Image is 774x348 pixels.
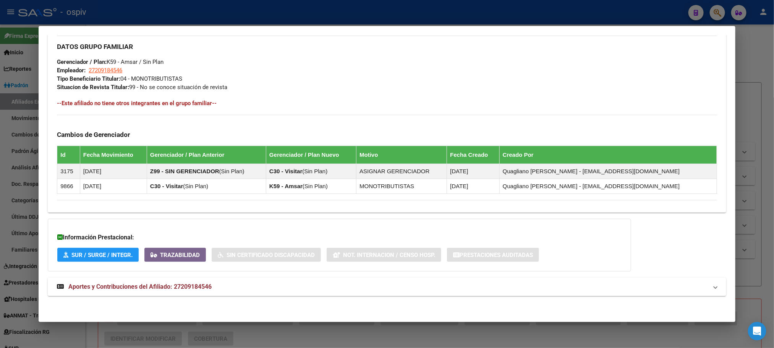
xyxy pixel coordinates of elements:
td: [DATE] [447,179,500,194]
td: 3175 [57,164,80,179]
span: Sin Plan [185,183,206,189]
td: [DATE] [447,164,500,179]
th: Fecha Creado [447,146,500,164]
td: Quagliano [PERSON_NAME] - [EMAIL_ADDRESS][DOMAIN_NAME] [499,179,717,194]
h4: --Este afiliado no tiene otros integrantes en el grupo familiar-- [57,99,717,107]
button: Sin Certificado Discapacidad [212,248,321,262]
td: ( ) [266,164,356,179]
td: Quagliano [PERSON_NAME] - [EMAIL_ADDRESS][DOMAIN_NAME] [499,164,717,179]
h3: Información Prestacional: [57,233,622,242]
td: ( ) [266,179,356,194]
th: Gerenciador / Plan Nuevo [266,146,356,164]
button: Trazabilidad [144,248,206,262]
span: Trazabilidad [160,252,200,259]
th: Id [57,146,80,164]
mat-expansion-panel-header: Aportes y Contribuciones del Afiliado: 27209184546 [48,278,726,296]
td: 9866 [57,179,80,194]
span: Prestaciones Auditadas [460,252,533,259]
button: Not. Internacion / Censo Hosp. [327,248,441,262]
span: Not. Internacion / Censo Hosp. [343,252,435,259]
span: Sin Plan [304,168,325,174]
strong: Z99 - SIN GERENCIADOR [150,168,219,174]
strong: Tipo Beneficiario Titular: [57,75,120,82]
strong: Empleador: [57,67,86,74]
strong: K59 - Amsar [269,183,303,189]
h3: Cambios de Gerenciador [57,130,717,139]
span: 99 - No se conoce situación de revista [57,84,227,91]
strong: Gerenciador / Plan: [57,59,107,65]
span: 27209184546 [89,67,122,74]
td: ( ) [147,164,266,179]
td: [DATE] [80,164,147,179]
span: Sin Plan [304,183,326,189]
div: Open Intercom Messenger [748,322,766,340]
span: SUR / SURGE / INTEGR. [71,252,133,259]
strong: Situacion de Revista Titular: [57,84,129,91]
span: Aportes y Contribuciones del Afiliado: 27209184546 [68,283,212,290]
span: Sin Certificado Discapacidad [227,252,315,259]
th: Gerenciador / Plan Anterior [147,146,266,164]
button: Prestaciones Auditadas [447,248,539,262]
strong: C30 - Visitar [269,168,302,174]
span: 04 - MONOTRIBUTISTAS [57,75,182,82]
button: SUR / SURGE / INTEGR. [57,248,139,262]
th: Creado Por [499,146,717,164]
td: MONOTRIBUTISTAS [356,179,447,194]
span: K59 - Amsar / Sin Plan [57,59,164,65]
td: [DATE] [80,179,147,194]
th: Motivo [356,146,447,164]
td: ASIGNAR GERENCIADOR [356,164,447,179]
span: Sin Plan [221,168,243,174]
strong: C30 - Visitar [150,183,183,189]
td: ( ) [147,179,266,194]
th: Fecha Movimiento [80,146,147,164]
h3: DATOS GRUPO FAMILIAR [57,42,717,51]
